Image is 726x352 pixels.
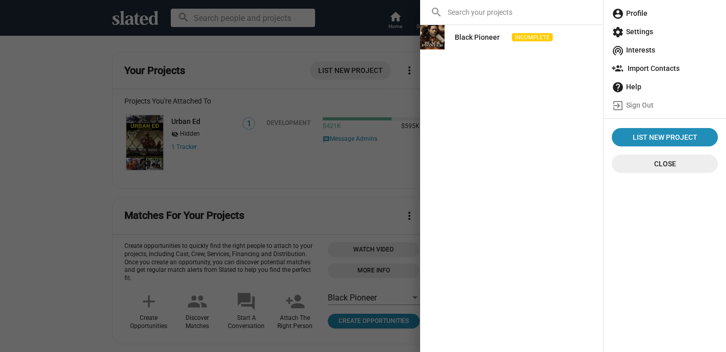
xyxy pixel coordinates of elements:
a: Black Pioneer [447,28,508,46]
span: Profile [612,4,718,22]
img: Black Pioneer [420,25,445,49]
a: Interests [608,41,722,59]
a: Import Contacts [608,59,722,78]
mat-icon: help [612,81,624,93]
a: List New Project [612,128,718,146]
span: Help [612,78,718,96]
mat-icon: settings [612,26,624,38]
span: Settings [612,22,718,41]
mat-icon: wifi_tethering [612,44,624,57]
mat-icon: exit_to_app [612,99,624,112]
mat-icon: search [430,6,443,18]
span: INCOMPLETE [512,33,553,42]
span: Sign Out [612,96,718,114]
mat-icon: account_circle [612,8,624,20]
span: Import Contacts [612,59,718,78]
span: Close [620,155,710,173]
div: Black Pioneer [455,28,500,46]
a: Profile [608,4,722,22]
a: Help [608,78,722,96]
a: Sign Out [608,96,722,114]
a: Settings [608,22,722,41]
span: Interests [612,41,718,59]
button: Close [612,155,718,173]
span: List New Project [616,128,714,146]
